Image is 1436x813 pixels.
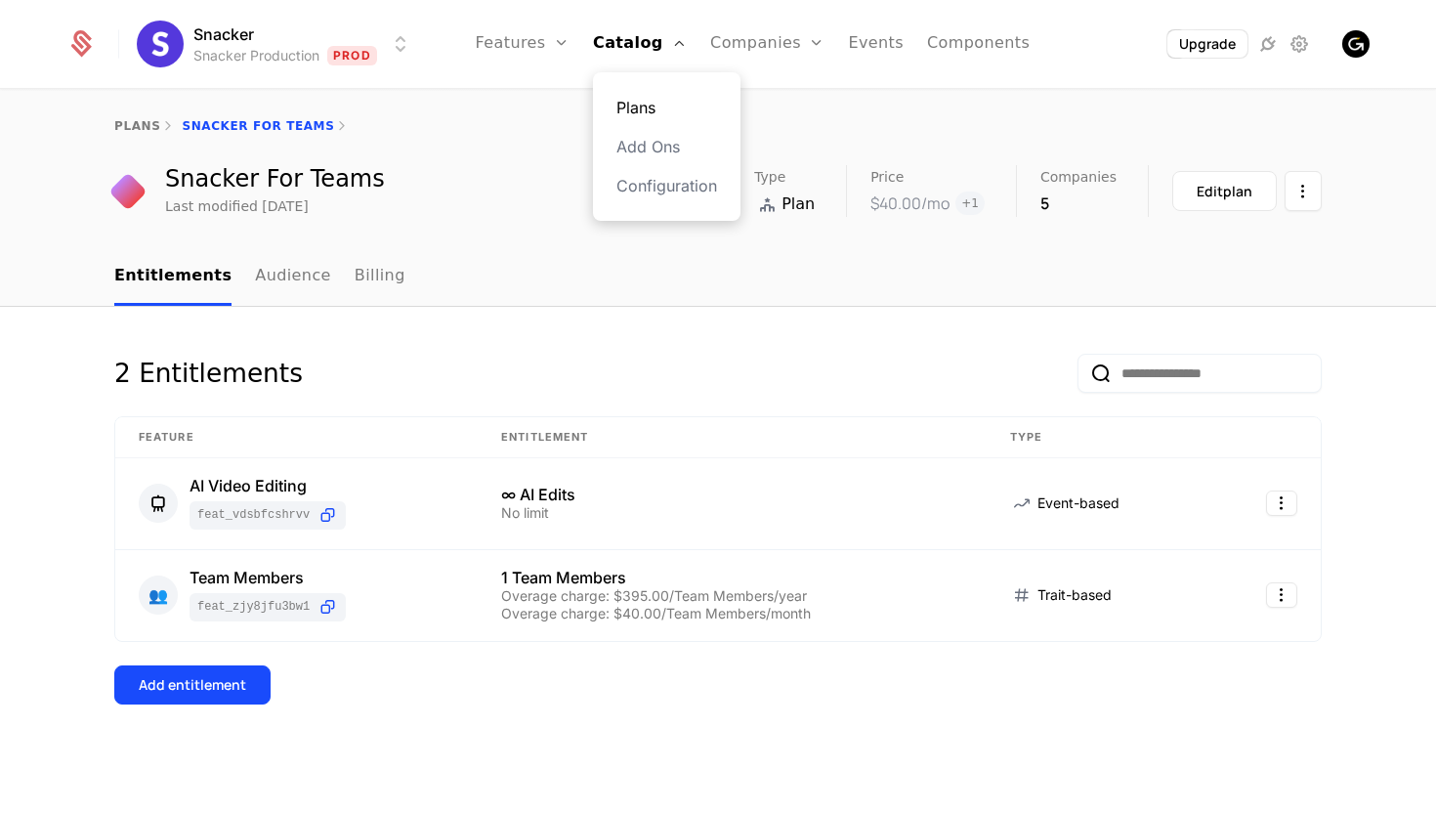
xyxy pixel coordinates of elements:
div: 👥 [139,576,178,615]
button: Select action [1266,582,1297,608]
button: Select action [1285,171,1322,211]
button: Select action [1266,491,1297,516]
a: Integrations [1256,32,1280,56]
span: Trait-based [1037,585,1112,605]
img: Shelby Stephens [1342,30,1370,58]
th: Type [987,417,1209,458]
a: Add Ons [616,135,717,158]
div: 2 Entitlements [114,354,303,393]
div: AI Video Editing [190,478,346,493]
div: 5 [1040,192,1117,215]
a: Entitlements [114,248,232,306]
span: Plan [781,193,815,216]
span: feat_ZJY8jfu3BW1 [197,599,310,615]
div: Edit plan [1197,182,1252,201]
button: Upgrade [1167,30,1247,58]
button: Open user button [1342,30,1370,58]
button: Editplan [1172,171,1277,211]
th: Entitlement [478,417,987,458]
div: Snacker For Teams [165,167,385,191]
span: Type [754,170,785,184]
span: Event-based [1037,493,1119,513]
span: feat_VdsBfcshrvV [197,507,310,523]
div: $40.00 /mo [870,192,950,215]
button: Add entitlement [114,665,271,705]
a: Billing [355,248,405,306]
nav: Main [114,248,1322,306]
a: Audience [255,248,331,306]
span: + 1 [955,192,985,215]
span: Companies [1040,170,1117,184]
a: Settings [1288,32,1311,56]
a: Configuration [616,174,717,197]
div: Add entitlement [139,675,246,695]
div: Team Members [190,570,346,585]
div: Snacker Production [193,46,319,65]
ul: Choose Sub Page [114,248,405,306]
div: Overage charge: $395.00/Team Members/year [501,589,963,603]
span: Price [870,170,904,184]
div: Last modified [DATE] [165,196,309,216]
th: Feature [115,417,478,458]
button: Select environment [143,22,412,65]
span: Prod [327,46,377,65]
a: Plans [616,96,717,119]
div: 1 Team Members [501,570,963,585]
div: ∞ AI Edits [501,487,963,502]
div: Overage charge: $40.00/Team Members/month [501,607,963,620]
div: No limit [501,506,963,520]
img: Snacker [137,21,184,67]
a: plans [114,119,160,133]
span: Snacker [193,22,254,46]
